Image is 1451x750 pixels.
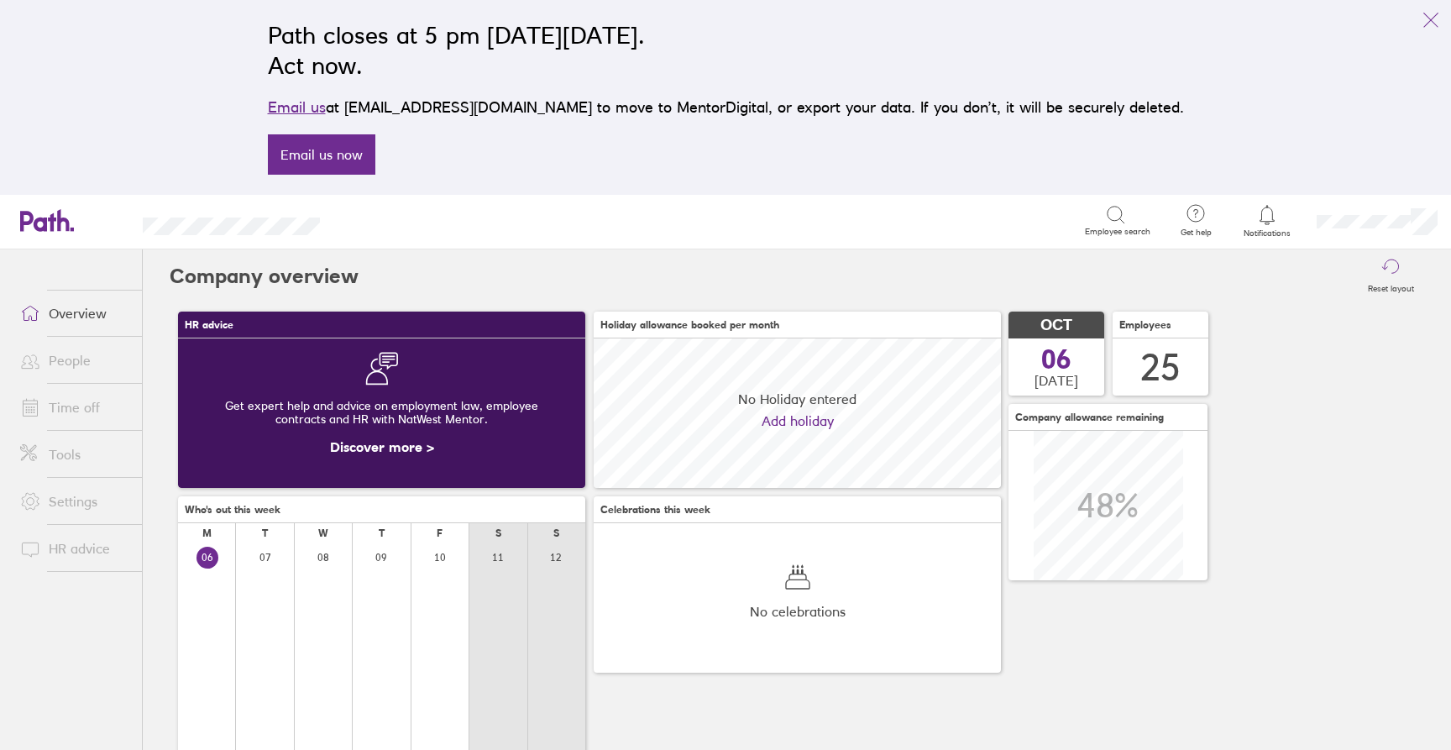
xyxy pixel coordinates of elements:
a: Time off [7,391,142,424]
div: 25 [1140,346,1181,389]
button: Reset layout [1358,249,1424,303]
a: HR advice [7,532,142,565]
span: Who's out this week [185,504,280,516]
span: Employees [1119,319,1171,331]
span: No celebrations [750,604,846,619]
a: Add holiday [762,413,834,428]
a: Discover more > [330,438,434,455]
div: S [553,527,559,539]
span: Get help [1169,228,1223,238]
div: F [437,527,443,539]
a: Overview [7,296,142,330]
span: Company allowance remaining [1015,412,1164,423]
a: People [7,344,142,377]
div: Search [365,212,408,228]
span: Notifications [1240,228,1295,239]
a: Tools [7,438,142,471]
div: T [379,527,385,539]
span: Holiday allowance booked per month [600,319,779,331]
label: Reset layout [1358,279,1424,294]
div: M [202,527,212,539]
span: No Holiday entered [738,391,856,406]
a: Settings [7,485,142,518]
a: Email us now [268,134,375,175]
a: Email us [268,98,326,116]
div: T [262,527,268,539]
h2: Path closes at 5 pm [DATE][DATE]. Act now. [268,20,1184,81]
div: Get expert help and advice on employment law, employee contracts and HR with NatWest Mentor. [191,385,572,439]
a: Notifications [1240,203,1295,239]
span: HR advice [185,319,233,331]
h2: Company overview [170,249,359,303]
span: Celebrations this week [600,504,710,516]
div: S [495,527,501,539]
span: OCT [1040,317,1072,334]
span: [DATE] [1035,373,1078,388]
p: at [EMAIL_ADDRESS][DOMAIN_NAME] to move to MentorDigital, or export your data. If you don’t, it w... [268,96,1184,119]
div: W [318,527,328,539]
span: 06 [1041,346,1071,373]
span: Employee search [1085,227,1150,237]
